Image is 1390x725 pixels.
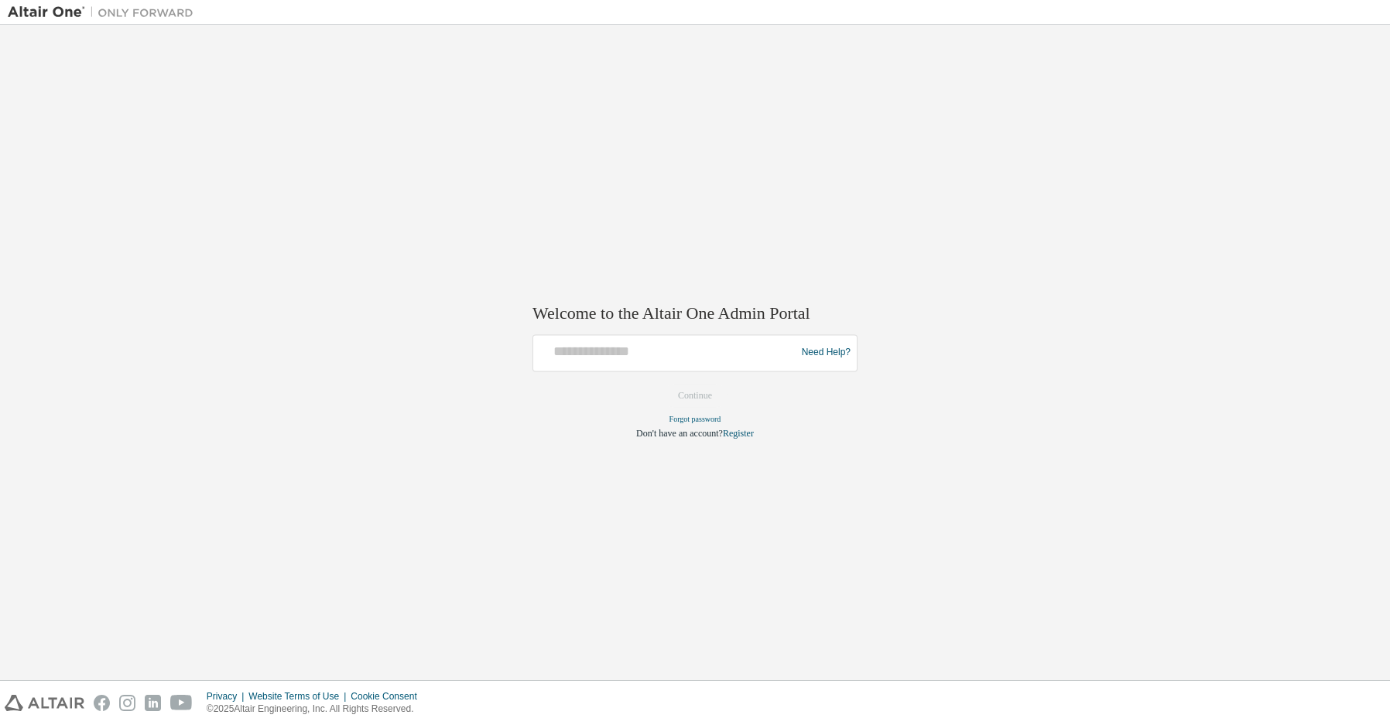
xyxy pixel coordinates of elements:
[669,415,721,423] a: Forgot password
[636,428,723,439] span: Don't have an account?
[94,695,110,711] img: facebook.svg
[8,5,201,20] img: Altair One
[532,303,858,325] h2: Welcome to the Altair One Admin Portal
[207,690,248,703] div: Privacy
[119,695,135,711] img: instagram.svg
[248,690,351,703] div: Website Terms of Use
[145,695,161,711] img: linkedin.svg
[170,695,193,711] img: youtube.svg
[802,353,851,354] a: Need Help?
[723,428,754,439] a: Register
[5,695,84,711] img: altair_logo.svg
[351,690,426,703] div: Cookie Consent
[207,703,426,716] p: © 2025 Altair Engineering, Inc. All Rights Reserved.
